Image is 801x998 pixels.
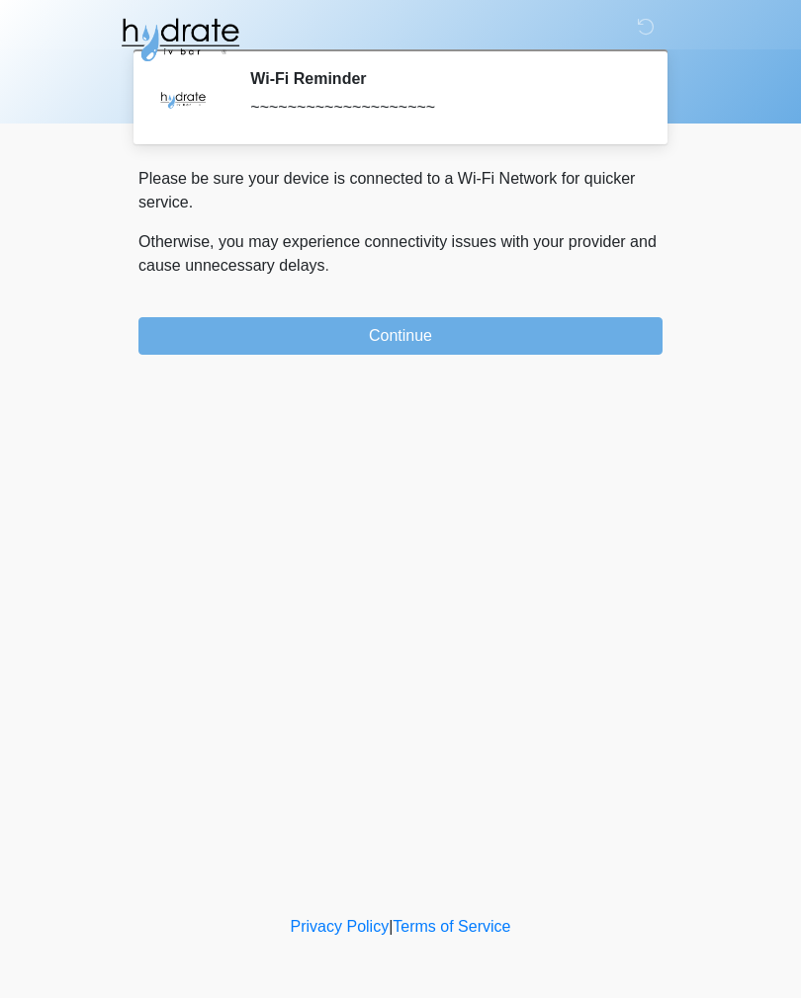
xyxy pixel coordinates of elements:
[389,918,393,935] a: |
[138,317,663,355] button: Continue
[119,15,241,64] img: Hydrate IV Bar - Fort Collins Logo
[291,918,390,935] a: Privacy Policy
[138,230,663,278] p: Otherwise, you may experience connectivity issues with your provider and cause unnecessary delays
[138,167,663,214] p: Please be sure your device is connected to a Wi-Fi Network for quicker service.
[250,96,633,120] div: ~~~~~~~~~~~~~~~~~~~~
[153,69,213,128] img: Agent Avatar
[325,257,329,274] span: .
[393,918,510,935] a: Terms of Service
